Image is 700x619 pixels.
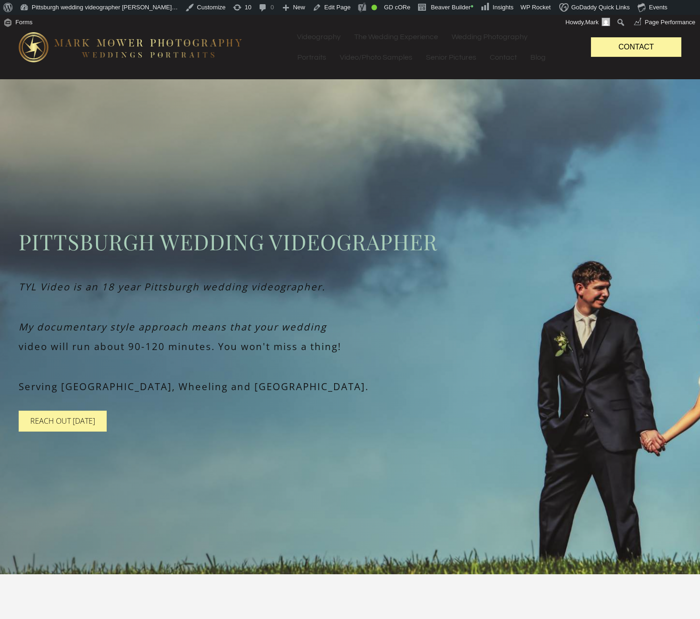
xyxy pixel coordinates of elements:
[290,27,347,47] a: Videography
[483,47,523,68] a: Contact
[19,227,681,256] span: Pittsburgh wedding videographer
[419,47,483,68] a: Senior Pictures
[19,280,325,293] em: TYL Video is an 18 year Pittsburgh wedding videographer.
[348,27,445,47] a: The Wedding Experience
[585,19,599,26] span: Mark
[30,416,95,426] span: Reach Out [DATE]
[19,379,681,394] p: Serving [GEOGRAPHIC_DATA], Wheeling and [GEOGRAPHIC_DATA].
[19,339,681,354] p: video will run about 90-120 minutes. You won't miss a thing!
[591,37,681,56] a: Contact
[562,15,613,30] a: Howdy,
[19,32,242,62] img: logo-edit1
[15,15,33,30] span: Forms
[524,47,552,68] a: Blog
[291,47,333,68] a: Portraits
[333,47,419,68] a: Video/Photo Samples
[618,43,654,51] span: Contact
[371,5,377,10] div: Good
[19,320,327,333] em: My documentary style approach means that your wedding
[645,15,695,30] span: Page Performance
[471,2,474,11] span: •
[290,27,572,68] nav: Menu
[445,27,534,47] a: Wedding Photography
[19,411,107,432] a: Reach Out [DATE]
